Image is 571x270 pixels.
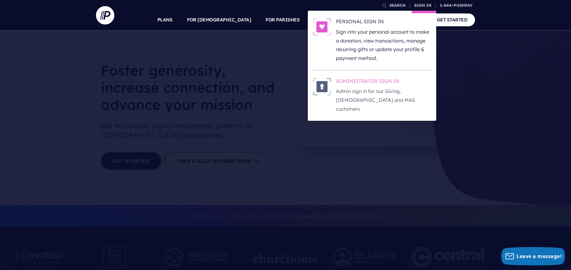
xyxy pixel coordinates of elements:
[313,78,431,113] a: ADMINISTRATOR SIGN IN - Illustration ADMINISTRATOR SIGN IN Admin sign in for our Giving, [DEMOGRA...
[336,87,431,113] p: Admin sign in for our Giving, [DEMOGRAPHIC_DATA] and MAS customers
[313,18,331,36] img: PERSONAL SIGN IN - Illustration
[313,78,331,95] img: ADMINISTRATOR SIGN IN - Illustration
[429,13,475,26] a: GET STARTED
[336,78,431,87] h6: ADMINISTRATOR SIGN IN
[187,9,251,31] a: FOR [DEMOGRAPHIC_DATA]
[314,9,341,31] a: SOLUTIONS
[157,9,173,31] a: PLANS
[266,9,300,31] a: FOR PARISHES
[517,253,562,260] span: Leave a message!
[501,247,565,265] button: Leave a message!
[336,28,431,63] p: Sign into your personal account to make a donation, view transactions, manage recurring gifts or ...
[356,9,378,31] a: EXPLORE
[392,9,414,31] a: COMPANY
[336,18,431,27] h6: PERSONAL SIGN IN
[313,18,431,63] a: PERSONAL SIGN IN - Illustration PERSONAL SIGN IN Sign into your personal account to make a donati...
